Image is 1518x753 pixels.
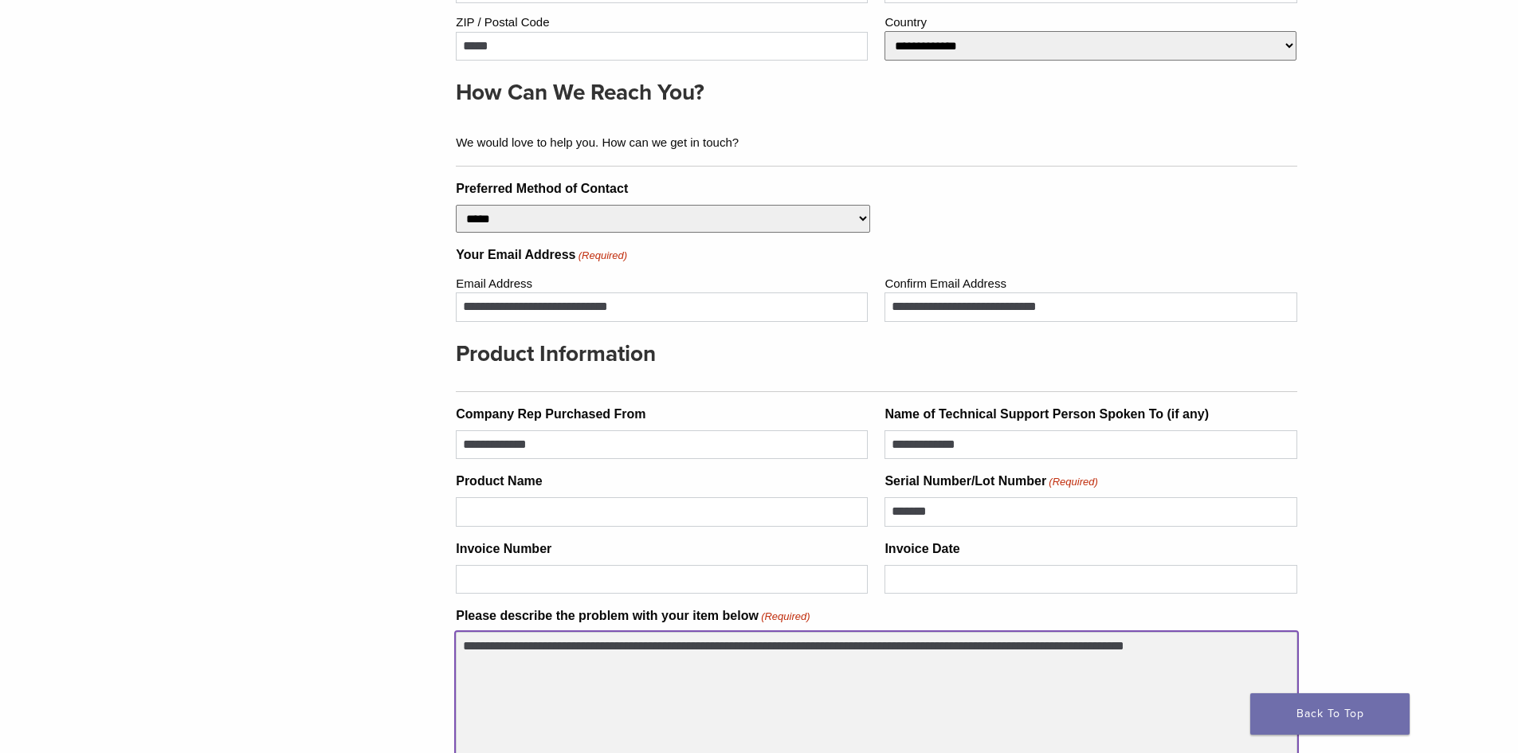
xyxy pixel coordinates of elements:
a: Back To Top [1250,693,1410,735]
label: Preferred Method of Contact [456,179,628,198]
label: Name of Technical Support Person Spoken To (if any) [885,405,1209,424]
span: (Required) [760,609,810,625]
label: Email Address [456,271,868,293]
label: ZIP / Postal Code [456,10,868,32]
h3: How Can We Reach You? [456,73,1284,112]
label: Country [885,10,1296,32]
label: Please describe the problem with your item below [456,606,810,626]
label: Product Name [456,472,542,491]
label: Invoice Number [456,539,551,559]
label: Serial Number/Lot Number [885,472,1097,491]
span: (Required) [1048,474,1098,490]
span: (Required) [577,248,627,264]
label: Invoice Date [885,539,959,559]
legend: Your Email Address [456,245,1296,265]
label: Confirm Email Address [885,271,1296,293]
label: Company Rep Purchased From [456,405,645,424]
h3: Product Information [456,335,1284,373]
div: We would love to help you. How can we get in touch? [456,124,1284,152]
